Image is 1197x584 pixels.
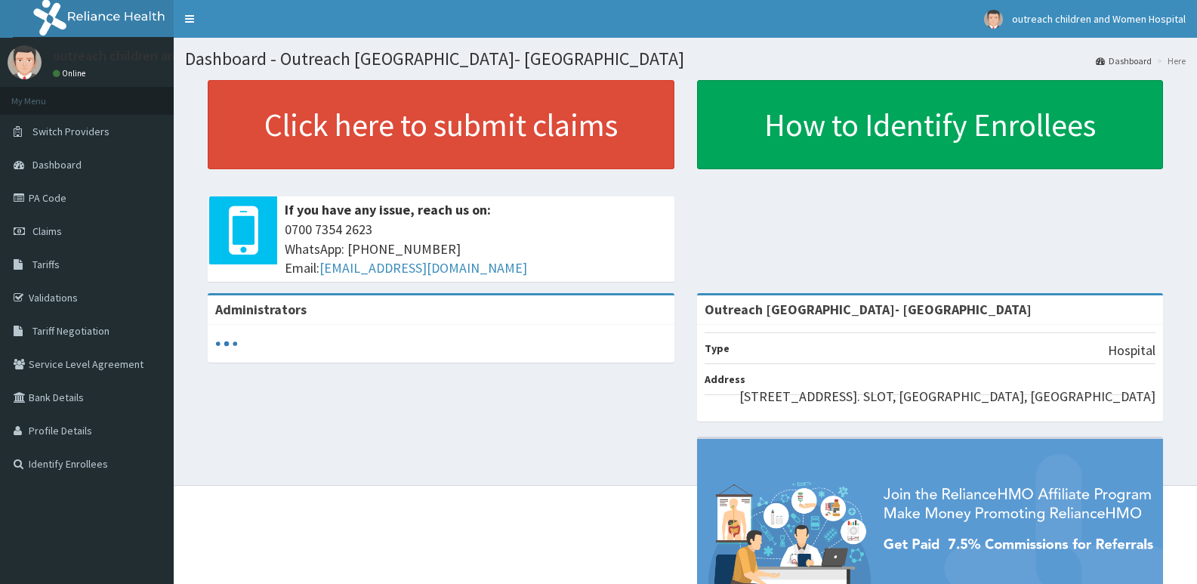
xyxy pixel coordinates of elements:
span: Dashboard [32,158,82,171]
li: Here [1153,54,1186,67]
a: Click here to submit claims [208,80,674,169]
b: Type [705,341,730,355]
span: Tariff Negotiation [32,324,110,338]
strong: Outreach [GEOGRAPHIC_DATA]- [GEOGRAPHIC_DATA] [705,301,1032,318]
b: If you have any issue, reach us on: [285,201,491,218]
span: outreach children and Women Hospital [1012,12,1186,26]
span: Tariffs [32,258,60,271]
p: [STREET_ADDRESS]. SLOT, [GEOGRAPHIC_DATA], [GEOGRAPHIC_DATA] [739,387,1155,406]
a: [EMAIL_ADDRESS][DOMAIN_NAME] [319,259,527,277]
b: Address [705,372,745,386]
img: User Image [984,10,1003,29]
a: Dashboard [1096,54,1152,67]
a: How to Identify Enrollees [697,80,1164,169]
img: User Image [8,45,42,79]
h1: Dashboard - Outreach [GEOGRAPHIC_DATA]- [GEOGRAPHIC_DATA] [185,49,1186,69]
p: outreach children and Women Hospital [53,49,282,63]
span: Claims [32,224,62,238]
span: 0700 7354 2623 WhatsApp: [PHONE_NUMBER] Email: [285,220,667,278]
p: Hospital [1108,341,1155,360]
b: Administrators [215,301,307,318]
a: Online [53,68,89,79]
svg: audio-loading [215,332,238,355]
span: Switch Providers [32,125,110,138]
